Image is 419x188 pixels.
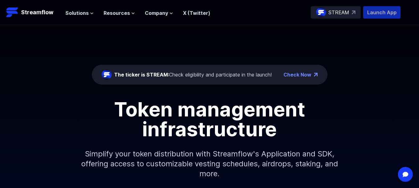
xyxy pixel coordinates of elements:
[352,11,355,14] img: top-right-arrow.svg
[104,9,130,17] span: Resources
[183,10,210,16] a: X (Twitter)
[314,73,318,77] img: top-right-arrow.png
[114,72,169,78] span: The ticker is STREAM:
[21,8,53,17] p: Streamflow
[104,9,135,17] button: Resources
[6,6,59,19] a: Streamflow
[114,71,272,78] div: Check eligibility and participate in the launch!
[102,70,112,80] img: streamflow-logo-circle.png
[145,9,173,17] button: Company
[6,6,19,19] img: Streamflow Logo
[65,9,94,17] button: Solutions
[398,167,413,182] div: Open Intercom Messenger
[311,6,361,19] a: STREAM
[70,99,349,139] h1: Token management infrastructure
[145,9,168,17] span: Company
[363,6,400,19] button: Launch App
[316,7,326,17] img: streamflow-logo-circle.png
[65,9,89,17] span: Solutions
[328,9,349,16] p: STREAM
[283,71,311,78] a: Check Now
